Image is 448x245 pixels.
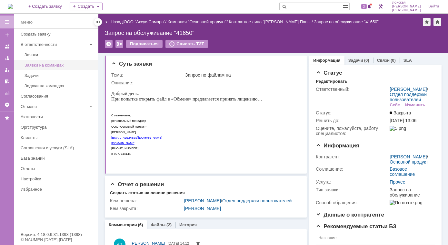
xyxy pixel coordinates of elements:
[110,181,164,187] span: Отчет о решении
[390,159,428,165] a: Основной продукт
[392,8,421,12] span: [PERSON_NAME]
[403,58,412,63] a: SLA
[316,154,388,159] div: Контрагент:
[314,19,379,24] div: Запрос на обслуживание "41650"
[21,145,94,150] div: Соглашения и услуги (SLA)
[21,187,87,192] div: Избранное
[2,88,12,98] a: Отчеты
[316,223,396,229] span: Рекомендуемые статьи БЗ
[111,19,123,24] a: Назад
[316,232,430,244] th: Название
[18,153,97,163] a: База знаний
[18,143,97,153] a: Соглашения и услуги (SLA)
[21,156,94,161] div: База знаний
[8,4,13,9] a: Перейти на домашнюю страницу
[390,92,427,102] a: Отдел поддержки пользователей
[21,32,94,37] div: Создать заявку
[138,222,143,227] div: (6)
[377,58,390,63] a: Связи
[316,87,388,92] div: Ответственный:
[390,118,416,123] span: [DATE] 13:06
[109,222,137,227] a: Комментарии
[316,179,388,185] div: Услуга:
[390,102,400,108] div: Себе
[229,19,312,24] a: Контактное лицо "[PERSON_NAME] Пав…
[111,80,300,85] div: Описание:
[390,166,415,177] a: Базовое соглашение
[21,176,94,181] div: Настройки
[184,198,221,203] a: [PERSON_NAME]
[433,18,441,26] div: Сделать домашней страницей
[151,222,165,227] a: Файлы
[22,81,97,91] a: Задачи на командах
[185,72,298,78] div: Запрос по файлам на
[6,81,105,86] span: Email отправителя: [EMAIL_ADDRESS][DOMAIN_NAME]
[105,30,442,36] div: Запрос на обслуживание "41650"
[18,133,97,143] a: Клиенты
[392,1,421,5] span: Лонская
[21,232,92,237] div: Версия: 4.18.0.9.31.1398 (1398)
[2,76,12,87] a: Мои согласования
[110,198,183,203] div: Кем решена:
[316,79,347,84] div: Редактировать
[21,166,94,171] div: Отчеты
[22,70,97,80] a: Задачи
[316,166,388,172] div: Соглашение:
[390,154,427,159] a: [PERSON_NAME]
[2,65,12,75] a: Мои заявки
[124,19,165,24] a: ООО "Аксус-Самара"
[316,118,388,123] div: Решить до:
[22,60,97,70] a: Заявки на командах
[21,114,94,119] div: Активности
[21,238,92,242] div: © NAUMEN [DATE]-[DATE]
[2,30,12,40] a: Создать заявку
[316,212,384,218] span: Данные о контрагенте
[18,174,97,184] a: Настройки
[361,4,367,9] span: 3
[179,222,197,227] a: История
[390,187,433,197] div: Запрос на обслуживание
[168,19,229,24] div: /
[222,198,292,203] a: Отдел поддержки пользователей
[343,3,349,9] span: Расширенный поиск
[25,52,94,57] div: Заявки
[390,87,427,92] a: [PERSON_NAME]
[18,122,97,132] a: Оргструктура
[2,41,12,52] a: Заявки на командах
[110,190,185,196] div: Создать статью на основе решения
[390,179,405,185] a: Прочее
[18,29,97,39] a: Создать заявку
[70,3,103,10] div: Создать
[123,19,124,24] div: |
[313,58,340,63] a: Информация
[25,83,94,88] div: Задачи на командах
[110,206,183,211] div: Кем закрыта:
[18,91,97,101] a: Согласования
[390,126,406,131] img: 5.png
[21,18,33,26] div: Меню
[316,143,359,149] span: Информация
[316,126,388,136] div: Oцените, пожалуйста, работу специалистов:
[18,164,97,174] a: Отчеты
[18,112,97,122] a: Активности
[377,3,384,10] a: Перейти в интерфейс администратора
[105,40,113,48] div: Удалить
[364,58,369,63] div: (0)
[316,200,388,205] div: Способ обращения:
[348,58,363,63] a: Задачи
[21,135,94,140] div: Клиенты
[390,200,422,205] img: По почте.png
[390,154,433,165] div: /
[316,187,388,192] div: Тип заявки:
[166,222,172,227] div: (2)
[21,125,94,130] div: Оргструктура
[184,206,221,211] a: [PERSON_NAME]
[390,87,433,102] div: /
[21,42,87,47] div: В ответственности
[316,70,342,76] span: Статус
[390,110,411,115] span: Закрыта
[25,63,94,68] div: Заявки на командах
[2,100,12,110] a: Настройки
[184,198,298,203] div: /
